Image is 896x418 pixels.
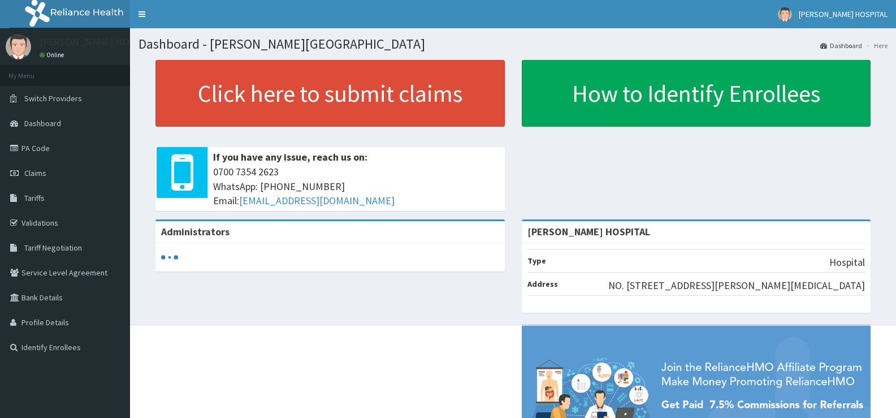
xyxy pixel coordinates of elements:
[24,118,61,128] span: Dashboard
[239,194,395,207] a: [EMAIL_ADDRESS][DOMAIN_NAME]
[138,37,888,51] h1: Dashboard - [PERSON_NAME][GEOGRAPHIC_DATA]
[24,168,46,178] span: Claims
[829,255,865,270] p: Hospital
[24,193,45,203] span: Tariffs
[6,34,31,59] img: User Image
[24,93,82,104] span: Switch Providers
[527,256,546,266] b: Type
[863,41,888,50] li: Here
[522,60,871,127] a: How to Identify Enrollees
[24,243,82,253] span: Tariff Negotiation
[778,7,792,21] img: User Image
[40,51,67,59] a: Online
[527,279,558,289] b: Address
[527,225,650,238] strong: [PERSON_NAME] HOSPITAL
[155,60,505,127] a: Click here to submit claims
[820,41,862,50] a: Dashboard
[213,165,499,208] span: 0700 7354 2623 WhatsApp: [PHONE_NUMBER] Email:
[608,278,865,293] p: NO. [STREET_ADDRESS][PERSON_NAME][MEDICAL_DATA]
[799,9,888,19] span: [PERSON_NAME] HOSPITAL
[161,225,230,238] b: Administrators
[213,150,367,163] b: If you have any issue, reach us on:
[161,249,178,266] svg: audio-loading
[40,37,160,47] p: [PERSON_NAME] HOSPITAL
